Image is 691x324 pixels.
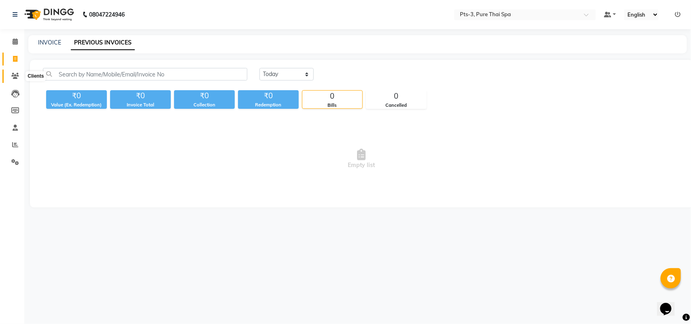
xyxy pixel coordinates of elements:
[302,91,362,102] div: 0
[43,68,247,80] input: Search by Name/Mobile/Email/Invoice No
[43,119,680,199] span: Empty list
[366,91,426,102] div: 0
[26,72,46,81] div: Clients
[110,90,171,102] div: ₹0
[46,102,107,108] div: Value (Ex. Redemption)
[21,3,76,26] img: logo
[174,102,235,108] div: Collection
[71,36,135,50] a: PREVIOUS INVOICES
[657,292,683,316] iframe: chat widget
[238,102,299,108] div: Redemption
[89,3,125,26] b: 08047224946
[38,39,61,46] a: INVOICE
[110,102,171,108] div: Invoice Total
[174,90,235,102] div: ₹0
[238,90,299,102] div: ₹0
[366,102,426,109] div: Cancelled
[46,90,107,102] div: ₹0
[302,102,362,109] div: Bills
